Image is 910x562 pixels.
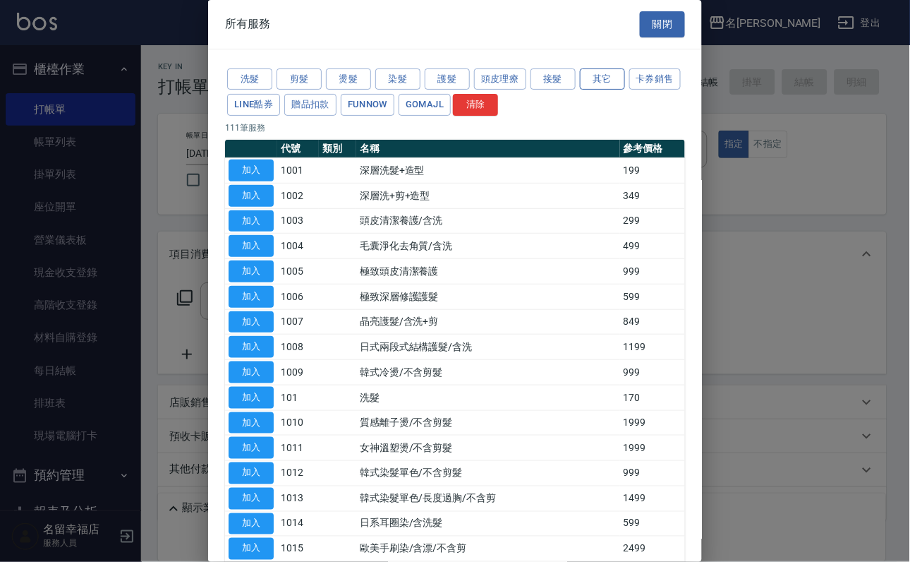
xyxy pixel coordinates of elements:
td: 韓式染髮單色/長度過胸/不含剪 [356,486,620,511]
td: 1011 [277,436,319,461]
td: 女神溫塑燙/不含剪髮 [356,436,620,461]
button: 加入 [229,538,274,560]
button: 贈品扣款 [284,94,336,116]
td: 849 [620,309,686,335]
button: 加入 [229,488,274,510]
button: 加入 [229,311,274,333]
td: 1007 [277,309,319,335]
td: 深層洗+剪+造型 [356,183,620,208]
td: 毛囊淨化去角質/含洗 [356,234,620,259]
th: 參考價格 [620,140,686,158]
td: 1001 [277,158,319,184]
td: 1009 [277,360,319,385]
button: 關閉 [640,11,685,37]
td: 1012 [277,461,319,486]
td: 999 [620,259,686,285]
td: 2499 [620,537,686,562]
td: 1002 [277,183,319,208]
button: 洗髮 [227,68,272,90]
th: 類別 [319,140,356,158]
td: 170 [620,385,686,410]
td: 頭皮清潔養護/含洗 [356,208,620,234]
td: 1499 [620,486,686,511]
td: 1999 [620,436,686,461]
td: 1014 [277,511,319,537]
button: 加入 [229,336,274,358]
td: 1008 [277,335,319,360]
button: 護髮 [425,68,470,90]
button: LINE酷券 [227,94,280,116]
td: 599 [620,511,686,537]
td: 1006 [277,284,319,309]
button: 加入 [229,361,274,383]
button: 加入 [229,261,274,282]
td: 洗髮 [356,385,620,410]
button: 頭皮理療 [474,68,526,90]
button: 加入 [229,437,274,459]
button: 加入 [229,185,274,207]
td: 韓式染髮單色/不含剪髮 [356,461,620,486]
td: 999 [620,360,686,385]
td: 349 [620,183,686,208]
td: 韓式冷燙/不含剪髮 [356,360,620,385]
td: 1199 [620,335,686,360]
td: 日系耳圈染/含洗髮 [356,511,620,537]
td: 299 [620,208,686,234]
td: 極致頭皮清潔養護 [356,259,620,285]
td: 1003 [277,208,319,234]
button: 加入 [229,412,274,434]
button: 加入 [229,286,274,308]
td: 1999 [620,410,686,436]
th: 代號 [277,140,319,158]
td: 1004 [277,234,319,259]
th: 名稱 [356,140,620,158]
td: 1005 [277,259,319,285]
button: 燙髮 [326,68,371,90]
button: 加入 [229,160,274,181]
button: 染髮 [375,68,420,90]
td: 晶亮護髮/含洗+剪 [356,309,620,335]
td: 599 [620,284,686,309]
button: 其它 [580,68,625,90]
td: 199 [620,158,686,184]
button: 剪髮 [277,68,322,90]
td: 深層洗髮+造型 [356,158,620,184]
button: GOMAJL [399,94,451,116]
button: FUNNOW [341,94,394,116]
button: 加入 [229,462,274,484]
button: 加入 [229,210,274,232]
button: 加入 [229,387,274,409]
span: 所有服務 [225,17,270,31]
p: 111 筆服務 [225,121,685,134]
td: 101 [277,385,319,410]
td: 1015 [277,537,319,562]
button: 卡券銷售 [629,68,681,90]
td: 歐美手刷染/含漂/不含剪 [356,537,620,562]
button: 清除 [453,94,498,116]
td: 1010 [277,410,319,436]
button: 接髮 [530,68,576,90]
td: 499 [620,234,686,259]
button: 加入 [229,235,274,257]
td: 1013 [277,486,319,511]
td: 999 [620,461,686,486]
button: 加入 [229,513,274,535]
td: 日式兩段式結構護髮/含洗 [356,335,620,360]
td: 質感離子燙/不含剪髮 [356,410,620,436]
td: 極致深層修護護髮 [356,284,620,309]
